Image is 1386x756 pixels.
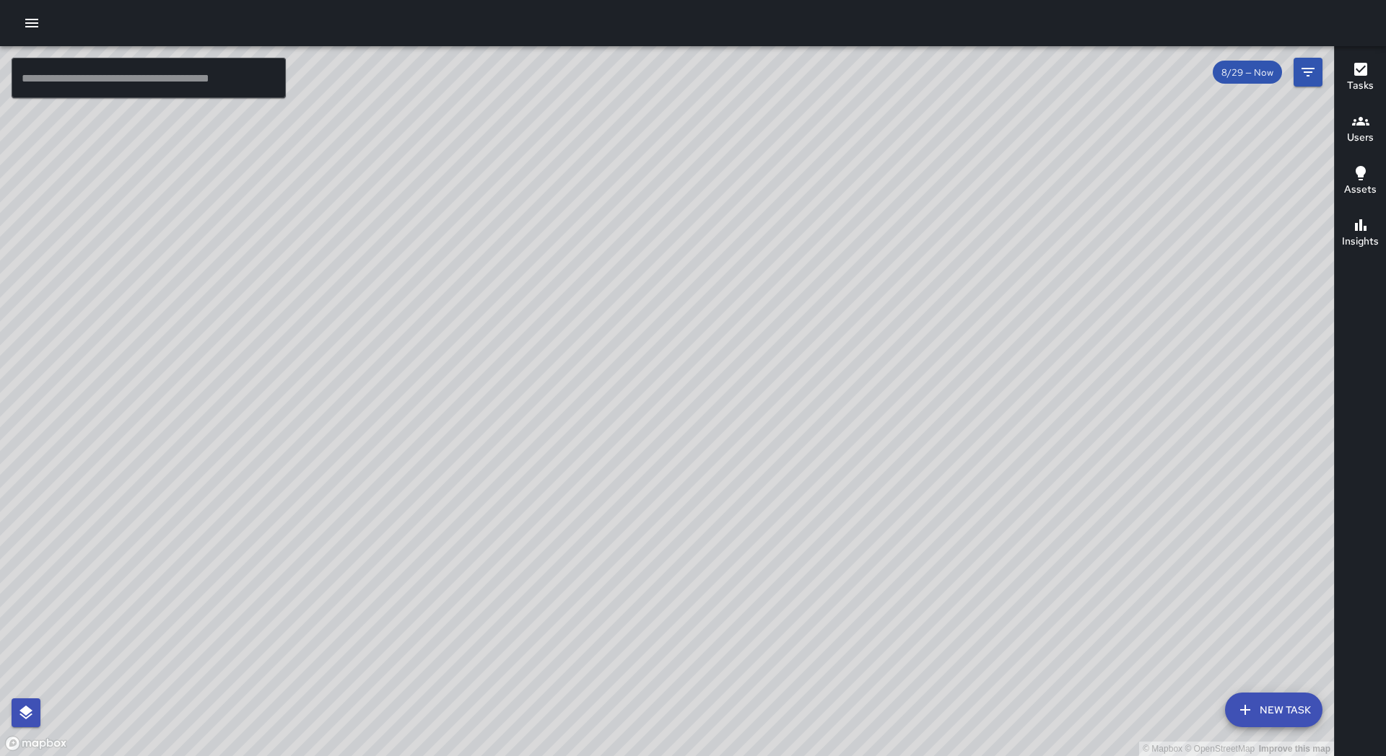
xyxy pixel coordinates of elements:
button: Assets [1335,156,1386,208]
button: Insights [1335,208,1386,260]
h6: Tasks [1347,78,1374,94]
button: Filters [1294,58,1322,87]
h6: Users [1347,130,1374,146]
h6: Insights [1342,234,1379,250]
button: Tasks [1335,52,1386,104]
span: 8/29 — Now [1213,66,1282,79]
h6: Assets [1344,182,1377,198]
button: New Task [1225,693,1322,727]
button: Users [1335,104,1386,156]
